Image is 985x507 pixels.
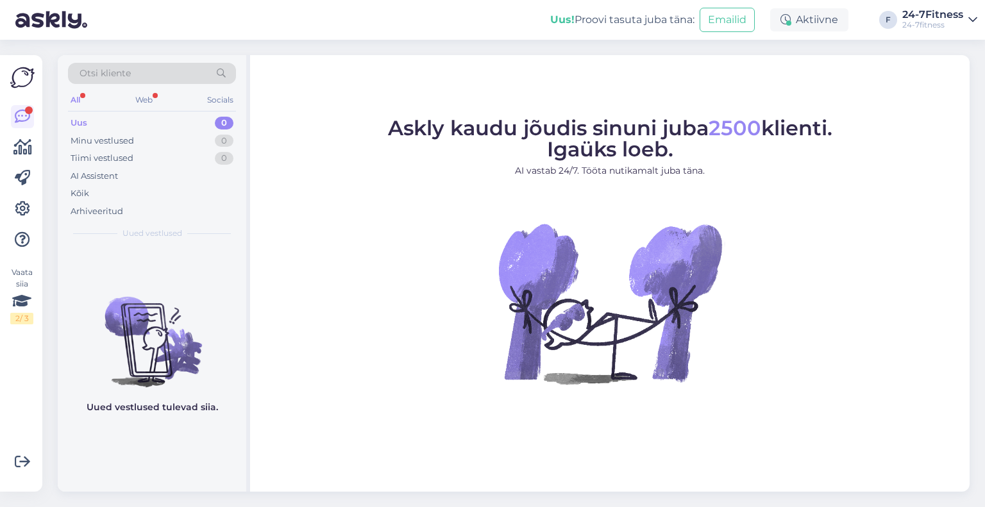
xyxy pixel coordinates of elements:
[215,135,233,147] div: 0
[700,8,755,32] button: Emailid
[770,8,848,31] div: Aktiivne
[10,313,33,324] div: 2 / 3
[71,170,118,183] div: AI Assistent
[215,117,233,129] div: 0
[902,10,963,20] div: 24-7Fitness
[215,152,233,165] div: 0
[10,267,33,324] div: Vaata siia
[879,11,897,29] div: F
[550,13,575,26] b: Uus!
[71,205,123,218] div: Arhiveeritud
[709,115,761,140] span: 2500
[68,92,83,108] div: All
[10,65,35,90] img: Askly Logo
[902,10,977,30] a: 24-7Fitness24-7fitness
[71,187,89,200] div: Kõik
[80,67,131,80] span: Otsi kliente
[71,152,133,165] div: Tiimi vestlused
[71,135,134,147] div: Minu vestlused
[122,228,182,239] span: Uued vestlused
[87,401,218,414] p: Uued vestlused tulevad siia.
[388,115,832,162] span: Askly kaudu jõudis sinuni juba klienti. Igaüks loeb.
[550,12,695,28] div: Proovi tasuta juba täna:
[388,164,832,178] p: AI vastab 24/7. Tööta nutikamalt juba täna.
[205,92,236,108] div: Socials
[58,274,246,389] img: No chats
[71,117,87,129] div: Uus
[133,92,155,108] div: Web
[494,188,725,419] img: No Chat active
[902,20,963,30] div: 24-7fitness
